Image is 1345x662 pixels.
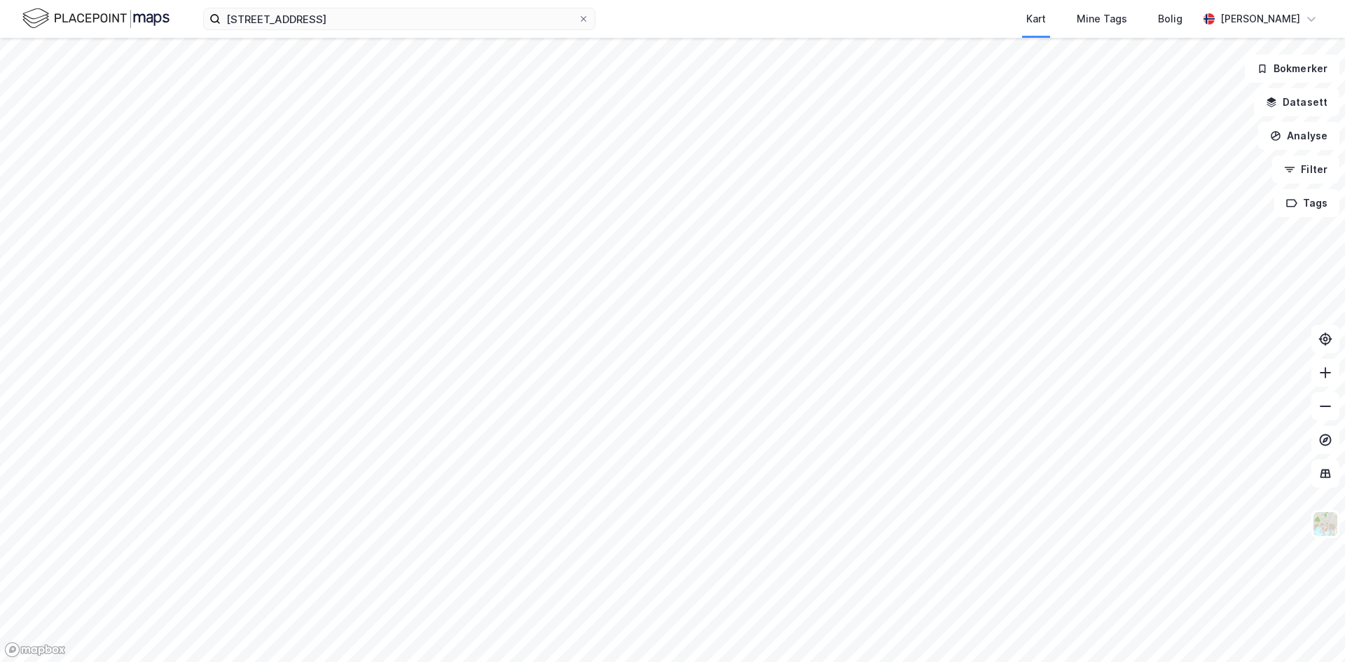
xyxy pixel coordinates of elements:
[1275,595,1345,662] iframe: Chat Widget
[1220,11,1300,27] div: [PERSON_NAME]
[1158,11,1182,27] div: Bolig
[22,6,170,31] img: logo.f888ab2527a4732fd821a326f86c7f29.svg
[1077,11,1127,27] div: Mine Tags
[221,8,578,29] input: Søk på adresse, matrikkel, gårdeiere, leietakere eller personer
[1275,595,1345,662] div: Kontrollprogram for chat
[1026,11,1046,27] div: Kart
